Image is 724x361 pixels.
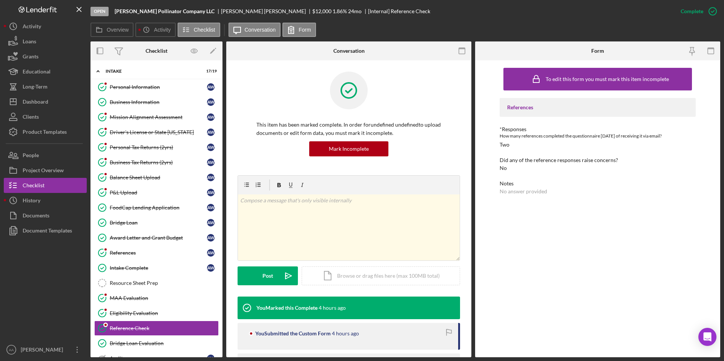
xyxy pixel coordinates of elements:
[207,98,215,106] div: A W
[110,174,207,180] div: Balance Sheet Upload
[110,205,207,211] div: FoodCap Lending Application
[110,144,207,150] div: Personal Tax Returns (2yrs)
[23,19,41,36] div: Activity
[94,230,219,245] a: Award Letter and Grant BudgetAW
[4,79,87,94] a: Long-Term
[23,163,64,180] div: Project Overview
[4,342,87,357] button: AA[PERSON_NAME]
[507,104,688,110] div: References
[4,124,87,139] button: Product Templates
[4,109,87,124] a: Clients
[146,48,167,54] div: Checklist
[9,348,14,352] text: AA
[207,159,215,166] div: A W
[4,223,87,238] button: Document Templates
[546,76,669,82] div: To edit this form you must mark this item incomplete
[94,245,219,260] a: ReferencesAW
[94,321,219,336] a: Reference Check
[207,219,215,226] div: A W
[332,330,359,337] time: 2025-09-22 14:44
[110,190,207,196] div: P&L Upload
[500,126,696,132] div: *Responses
[299,27,311,33] label: Form
[4,34,87,49] button: Loans
[110,340,218,346] div: Bridge Loan Evaluation
[348,8,362,14] div: 24 mo
[256,121,441,138] p: This item has been marked complete. In order for undefined undefined to upload documents or edit ...
[245,27,276,33] label: Conversation
[94,125,219,140] a: Driver's License or State [US_STATE]AW
[94,275,219,291] a: Resource Sheet Prep
[207,128,215,136] div: A W
[106,69,198,73] div: Intake
[591,48,604,54] div: Form
[23,178,44,195] div: Checklist
[4,64,87,79] button: Educational
[4,193,87,208] button: History
[110,235,207,241] div: Award Letter and Grant Budget
[207,144,215,151] div: A W
[90,7,109,16] div: Open
[23,208,49,225] div: Documents
[4,19,87,34] a: Activity
[207,174,215,181] div: A W
[23,34,36,51] div: Loans
[110,159,207,165] div: Business Tax Returns (2yrs)
[178,23,220,37] button: Checklist
[110,265,207,271] div: Intake Complete
[4,163,87,178] button: Project Overview
[500,165,507,171] div: No
[23,193,40,210] div: History
[500,142,509,148] div: Two
[4,49,87,64] button: Grants
[23,64,51,81] div: Educational
[94,185,219,200] a: P&L UploadAW
[4,94,87,109] button: Dashboard
[94,291,219,306] a: MAA Evaluation
[23,223,72,240] div: Document Templates
[110,295,218,301] div: MAA Evaluation
[94,170,219,185] a: Balance Sheet UploadAW
[309,141,388,156] button: Mark Incomplete
[203,69,217,73] div: 17 / 19
[94,110,219,125] a: Mission Alignment AssessmentAW
[207,113,215,121] div: A W
[207,249,215,257] div: A W
[333,8,347,14] div: 1.86 %
[500,132,696,140] div: How many references completed the questionnaire [DATE] of receiving it via email?
[135,23,175,37] button: Activity
[4,208,87,223] a: Documents
[282,23,316,37] button: Form
[4,148,87,163] a: People
[255,330,331,337] div: You Submitted the Custom Form
[94,80,219,95] a: Personal InformationAW
[500,188,547,194] div: No answer provided
[368,8,430,14] div: [Internal] Reference Check
[681,4,703,19] div: Complete
[500,180,696,187] div: Notes
[94,95,219,110] a: Business InformationAW
[238,266,298,285] button: Post
[110,310,218,316] div: Eligibility Evaluation
[256,305,318,311] div: You Marked this Complete
[90,23,133,37] button: Overview
[23,109,39,126] div: Clients
[4,178,87,193] button: Checklist
[207,264,215,272] div: A W
[23,79,48,96] div: Long-Term
[110,325,218,331] div: Reference Check
[698,328,716,346] div: Open Intercom Messenger
[207,204,215,211] div: A W
[23,148,39,165] div: People
[94,140,219,155] a: Personal Tax Returns (2yrs)AW
[110,220,207,226] div: Bridge Loan
[500,157,696,163] div: Did any of the reference responses raise concerns?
